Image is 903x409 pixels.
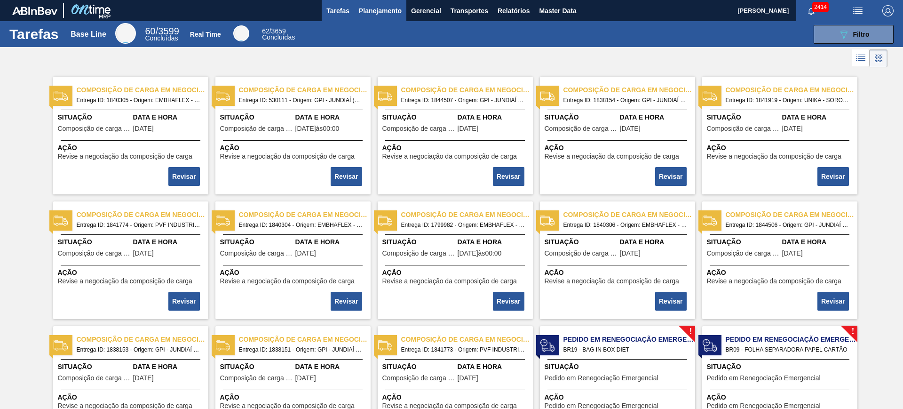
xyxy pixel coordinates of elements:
[707,112,780,122] span: Situação
[295,250,316,257] span: 14/10/2025,
[216,89,230,103] img: status
[707,250,780,257] span: Composição de carga em negociação
[220,362,293,372] span: Situação
[539,5,576,16] span: Master Data
[707,125,780,132] span: Composição de carga em negociação
[115,23,136,44] div: Base Line
[401,335,533,345] span: Composição de carga em negociação
[545,375,658,382] span: Pedido em Renegociação Emergencial
[331,292,362,311] button: Revisar
[169,291,201,312] div: Completar tarefa: 30175301
[498,5,530,16] span: Relatórios
[493,292,524,311] button: Revisar
[382,237,455,247] span: Situação
[726,335,857,345] span: Pedido em Renegociação Emergencial
[882,5,894,16] img: Logout
[262,28,295,40] div: Real Time
[401,345,525,355] span: Entrega ID: 1841773 - Origem: PVF INDUSTRIA E COMERCIO DE PAPEL - IVAÍ - Destino: BR24
[133,237,206,247] span: Data e Hora
[145,34,178,42] span: Concluídas
[239,210,371,220] span: Composição de carga em negociação
[458,250,502,257] span: 07/08/2025,[object Object]
[851,328,854,335] span: !
[707,362,855,372] span: Situação
[494,291,525,312] div: Completar tarefa: 30175373
[77,335,208,345] span: Composição de carga em negociação
[382,393,531,402] span: Ação
[656,166,688,187] div: Completar tarefa: 30175260
[58,278,192,285] span: Revise a negociação da composição de carga
[870,49,887,67] div: Visão em Cards
[332,291,363,312] div: Completar tarefa: 30175372
[332,166,363,187] div: Completar tarefa: 30175258
[707,143,855,153] span: Ação
[295,237,368,247] span: Data e Hora
[782,125,803,132] span: 22/10/2025,
[382,250,455,257] span: Composição de carga em negociação
[852,5,863,16] img: userActions
[540,214,554,228] img: status
[295,112,368,122] span: Data e Hora
[239,335,371,345] span: Composição de carga em negociação
[58,125,131,132] span: Composição de carga em negociação
[458,112,531,122] span: Data e Hora
[58,250,131,257] span: Composição de carga em negociação
[378,338,392,353] img: status
[382,112,455,122] span: Situação
[620,250,641,257] span: 14/10/2025,
[359,5,402,16] span: Planejamento
[707,278,841,285] span: Revise a negociação da composição de carga
[220,143,368,153] span: Ação
[545,393,693,402] span: Ação
[494,166,525,187] div: Completar tarefa: 30175259
[458,375,478,382] span: 09/10/2025,
[378,89,392,103] img: status
[493,167,524,186] button: Revisar
[689,328,692,335] span: !
[451,5,488,16] span: Transportes
[239,345,363,355] span: Entrega ID: 1838151 - Origem: GPI - JUNDIAÍ (SP) - Destino: BR16
[239,85,371,95] span: Composição de carga em negociação
[133,112,206,122] span: Data e Hora
[852,49,870,67] div: Visão em Lista
[145,26,156,36] span: 60
[707,375,821,382] span: Pedido em Renegociação Emergencial
[382,362,455,372] span: Situação
[620,125,641,132] span: 21/10/2025,
[58,362,131,372] span: Situação
[239,220,363,230] span: Entrega ID: 1840304 - Origem: EMBHAFLEX - GUARULHOS (SP) - Destino: BR28
[563,95,688,105] span: Entrega ID: 1838154 - Origem: GPI - JUNDIAÍ (SP) - Destino: BR16
[545,143,693,153] span: Ação
[545,268,693,278] span: Ação
[58,143,206,153] span: Ação
[77,220,201,230] span: Entrega ID: 1841774 - Origem: PVF INDUSTRIA E COMERCIO DE PAPEL - IVAÍ - Destino: BR24
[133,250,154,257] span: 29/10/2025,
[655,167,687,186] button: Revisar
[707,237,780,247] span: Situação
[382,125,455,132] span: Composição de carga em negociação
[545,153,679,160] span: Revise a negociação da composição de carga
[378,214,392,228] img: status
[382,143,531,153] span: Ação
[401,85,533,95] span: Composição de carga em negociação
[458,362,531,372] span: Data e Hora
[401,95,525,105] span: Entrega ID: 1844507 - Origem: GPI - JUNDIAÍ (SP) - Destino: BR26
[703,89,717,103] img: status
[220,125,293,132] span: Composição de carga em negociação
[563,335,695,345] span: Pedido em Renegociação Emergencial
[382,278,517,285] span: Revise a negociação da composição de carga
[818,166,850,187] div: Completar tarefa: 30175297
[545,112,618,122] span: Situação
[563,85,695,95] span: Composição de carga em negociação
[818,291,850,312] div: Completar tarefa: 30175400
[726,220,850,230] span: Entrega ID: 1844506 - Origem: GPI - JUNDIAÍ (SP) - Destino: BR26
[726,345,850,355] span: BR09 - FOLHA SEPARADORA PAPEL CARTÃO
[782,112,855,122] span: Data e Hora
[782,237,855,247] span: Data e Hora
[703,338,717,353] img: status
[133,362,206,372] span: Data e Hora
[782,250,803,257] span: 04/11/2025,
[71,30,106,39] div: Base Line
[545,237,618,247] span: Situação
[220,393,368,402] span: Ação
